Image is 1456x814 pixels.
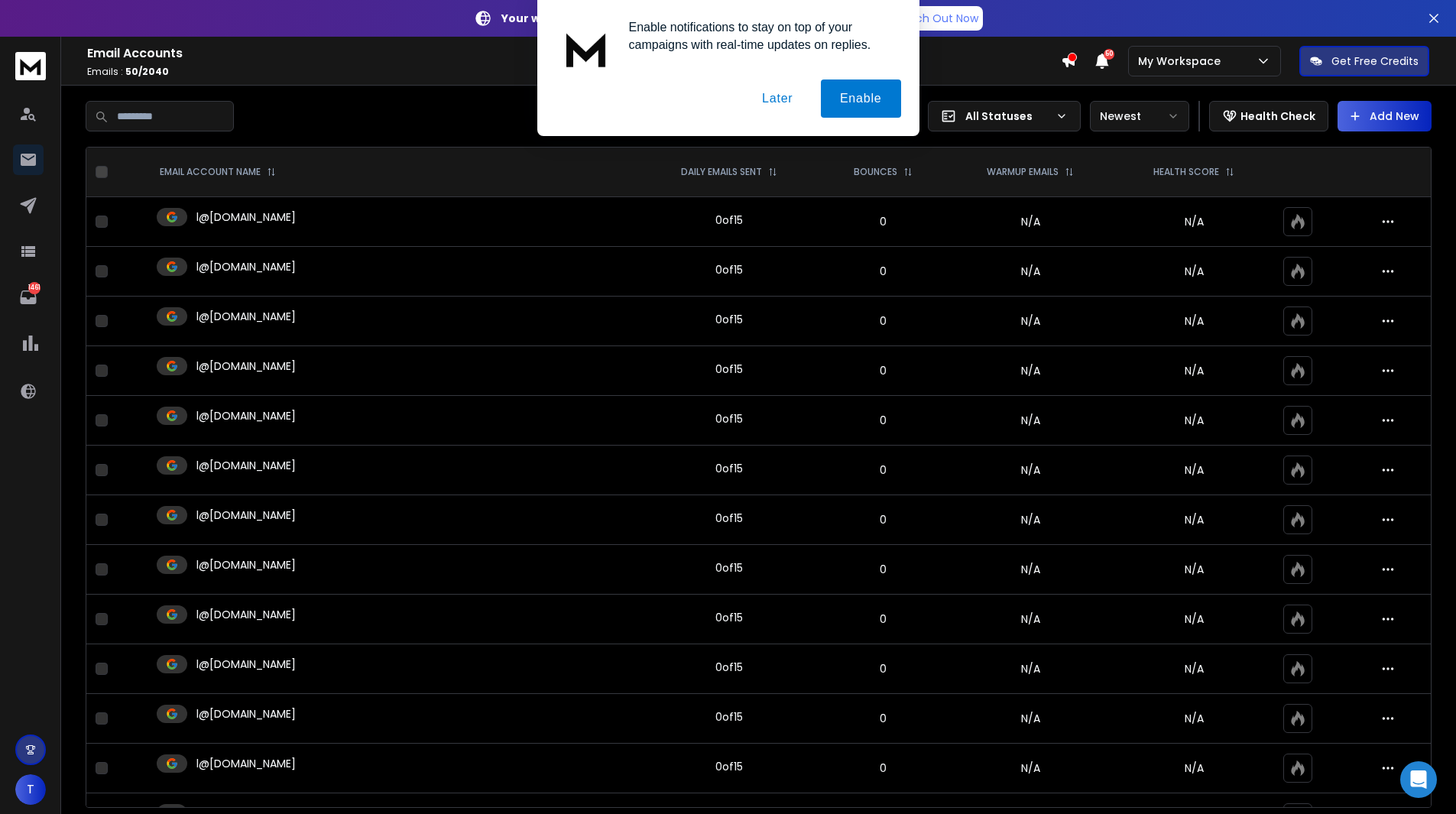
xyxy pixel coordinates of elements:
[1124,214,1264,229] p: N/A
[28,282,41,294] p: 1461
[829,711,937,726] p: 0
[1124,413,1264,428] p: N/A
[946,644,1114,694] td: N/A
[715,511,743,526] div: 0 of 15
[946,197,1114,247] td: N/A
[1124,611,1264,627] p: N/A
[946,297,1114,346] td: N/A
[715,262,743,277] div: 0 of 15
[821,79,901,118] button: Enable
[715,560,743,576] div: 0 of 15
[946,694,1114,744] td: N/A
[196,657,296,672] p: l@[DOMAIN_NAME]
[743,79,812,118] button: Later
[829,611,937,627] p: 0
[13,282,44,313] a: 1461
[196,309,296,324] p: l@[DOMAIN_NAME]
[1124,363,1264,378] p: N/A
[1124,512,1264,527] p: N/A
[829,264,937,279] p: 0
[829,512,937,527] p: 0
[1124,760,1264,776] p: N/A
[715,709,743,725] div: 0 of 15
[946,545,1114,595] td: N/A
[1124,562,1264,577] p: N/A
[946,396,1114,446] td: N/A
[617,18,901,54] div: Enable notifications to stay on top of your campaigns with real-time updates on replies.
[854,166,897,178] p: BOUNCES
[946,744,1114,793] td: N/A
[196,557,296,572] p: l@[DOMAIN_NAME]
[946,595,1114,644] td: N/A
[196,508,296,523] p: l@[DOMAIN_NAME]
[196,358,296,374] p: l@[DOMAIN_NAME]
[196,607,296,622] p: l@[DOMAIN_NAME]
[1400,761,1437,798] div: Open Intercom Messenger
[715,461,743,476] div: 0 of 15
[987,166,1059,178] p: WARMUP EMAILS
[829,760,937,776] p: 0
[829,462,937,478] p: 0
[829,363,937,378] p: 0
[160,166,276,178] div: EMAIL ACCOUNT NAME
[946,495,1114,545] td: N/A
[1124,264,1264,279] p: N/A
[829,661,937,676] p: 0
[196,756,296,771] p: l@[DOMAIN_NAME]
[15,774,46,805] button: T
[196,458,296,473] p: l@[DOMAIN_NAME]
[715,660,743,675] div: 0 of 15
[196,408,296,423] p: l@[DOMAIN_NAME]
[829,413,937,428] p: 0
[946,446,1114,495] td: N/A
[196,706,296,722] p: l@[DOMAIN_NAME]
[715,610,743,625] div: 0 of 15
[715,362,743,377] div: 0 of 15
[556,18,617,79] img: notification icon
[946,346,1114,396] td: N/A
[715,212,743,228] div: 0 of 15
[196,259,296,274] p: l@[DOMAIN_NAME]
[946,247,1114,297] td: N/A
[715,759,743,774] div: 0 of 15
[829,214,937,229] p: 0
[1124,711,1264,726] p: N/A
[681,166,762,178] p: DAILY EMAILS SENT
[715,411,743,426] div: 0 of 15
[715,312,743,327] div: 0 of 15
[1124,661,1264,676] p: N/A
[1124,462,1264,478] p: N/A
[829,562,937,577] p: 0
[1153,166,1219,178] p: HEALTH SCORE
[1124,313,1264,329] p: N/A
[196,209,296,225] p: l@[DOMAIN_NAME]
[829,313,937,329] p: 0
